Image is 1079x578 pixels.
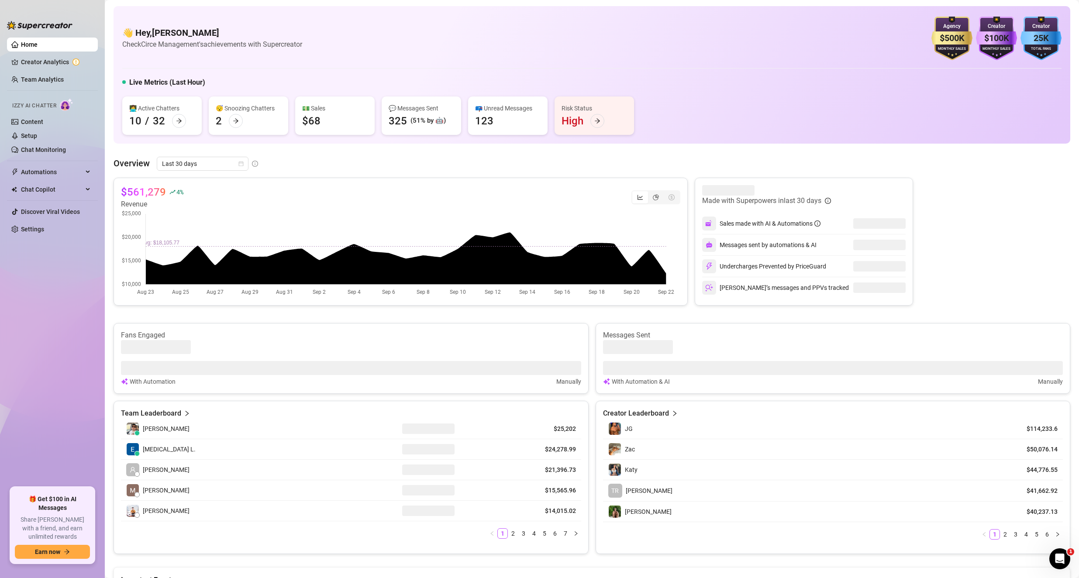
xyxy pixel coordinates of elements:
[143,465,190,475] span: [PERSON_NAME]
[129,103,195,113] div: 👩‍💻 Active Chatters
[21,208,80,215] a: Discover Viral Videos
[1020,46,1062,52] div: Total Fans
[252,161,258,167] span: info-circle
[976,46,1017,52] div: Monthly Sales
[976,22,1017,31] div: Creator
[1000,530,1010,539] a: 2
[979,529,989,540] button: left
[121,377,128,386] img: svg%3e
[1067,548,1074,555] span: 1
[989,529,1000,540] li: 1
[1020,31,1062,45] div: 25K
[1042,529,1052,540] li: 6
[625,508,672,515] span: [PERSON_NAME]
[487,528,497,539] button: left
[60,98,73,111] img: AI Chatter
[609,443,621,455] img: Zac
[612,377,670,386] article: With Automation & AI
[976,17,1017,60] img: purple-badge-B9DA21FR.svg
[494,506,576,515] article: $14,015.02
[825,198,831,204] span: info-circle
[121,199,183,210] article: Revenue
[122,27,302,39] h4: 👋 Hey, [PERSON_NAME]
[550,528,560,539] li: 6
[127,443,139,455] img: Exon Locsin
[931,46,972,52] div: Monthly Sales
[143,424,190,433] span: [PERSON_NAME]
[475,103,541,113] div: 📪 Unread Messages
[1020,17,1062,60] img: blue-badge-DgoSNQY1.svg
[609,464,621,476] img: Katy
[625,425,633,432] span: JG
[705,284,713,292] img: svg%3e
[21,132,37,139] a: Setup
[625,446,635,453] span: Zac
[389,103,454,113] div: 💬 Messages Sent
[238,161,244,166] span: calendar
[702,238,817,252] div: Messages sent by automations & AI
[720,219,820,228] div: Sales made with AI & Automations
[631,190,680,204] div: segmented control
[550,529,560,538] a: 6
[494,424,576,433] article: $25,202
[143,485,190,495] span: [PERSON_NAME]
[21,146,66,153] a: Chat Monitoring
[560,528,571,539] li: 7
[603,330,1063,340] article: Messages Sent
[35,548,60,555] span: Earn now
[669,194,675,200] span: dollar-circle
[982,532,987,537] span: left
[1018,486,1058,495] article: $41,662.92
[603,408,669,419] article: Creator Leaderboard
[594,118,600,124] span: arrow-right
[1052,529,1063,540] button: right
[176,118,182,124] span: arrow-right
[176,188,183,196] span: 4 %
[21,41,38,48] a: Home
[494,445,576,454] article: $24,278.99
[976,31,1017,45] div: $100K
[518,528,529,539] li: 3
[162,157,243,170] span: Last 30 days
[931,17,972,60] img: gold-badge-CigiZidd.svg
[15,516,90,541] span: Share [PERSON_NAME] with a friend, and earn unlimited rewards
[611,486,619,495] span: TR
[487,528,497,539] li: Previous Page
[1018,465,1058,474] article: $44,776.55
[302,114,321,128] div: $68
[539,528,550,539] li: 5
[15,545,90,559] button: Earn nowarrow-right
[122,39,302,50] article: Check Circe Management's achievements with Supercreator
[169,189,176,195] span: rise
[609,423,621,435] img: JG
[130,377,176,386] article: With Automation
[706,241,713,248] img: svg%3e
[1018,507,1058,516] article: $40,237.13
[494,486,576,495] article: $15,565.96
[121,185,166,199] article: $561,279
[562,103,627,113] div: Risk Status
[561,529,570,538] a: 7
[11,169,18,175] span: thunderbolt
[814,220,820,227] span: info-circle
[1018,445,1058,454] article: $50,076.14
[1038,377,1063,386] article: Manually
[7,21,72,30] img: logo-BBDzfeDw.svg
[216,114,222,128] div: 2
[490,531,495,536] span: left
[990,530,1000,539] a: 1
[15,495,90,512] span: 🎁 Get $100 in AI Messages
[143,444,196,454] span: [MEDICAL_DATA] L.
[556,377,581,386] article: Manually
[1055,532,1060,537] span: right
[571,528,581,539] li: Next Page
[1042,530,1052,539] a: 6
[475,114,493,128] div: 123
[11,186,17,193] img: Chat Copilot
[931,22,972,31] div: Agency
[114,157,150,170] article: Overview
[12,102,56,110] span: Izzy AI Chatter
[508,528,518,539] li: 2
[21,182,83,196] span: Chat Copilot
[1021,530,1031,539] a: 4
